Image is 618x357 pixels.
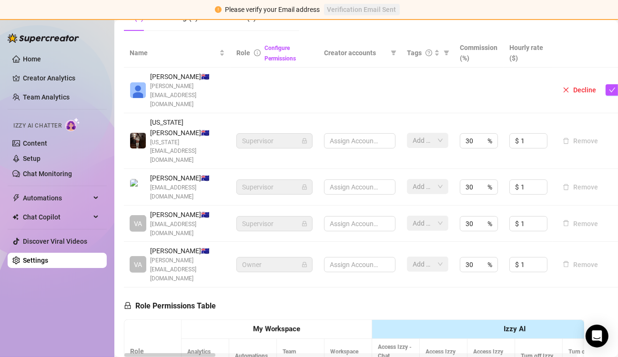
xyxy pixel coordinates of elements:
[124,302,132,309] span: lock
[8,33,79,43] img: logo-BBDzfeDw.svg
[559,181,602,193] button: Remove
[559,84,600,96] button: Decline
[23,238,87,245] a: Discover Viral Videos
[65,118,80,131] img: AI Chatter
[12,194,20,202] span: thunderbolt
[150,138,225,165] span: [US_STATE][EMAIL_ADDRESS][DOMAIN_NAME]
[324,4,400,15] button: Verification Email Sent
[389,46,398,60] span: filter
[426,50,432,56] span: question-circle
[150,173,225,183] span: [PERSON_NAME] 🇦🇺
[12,214,19,220] img: Chat Copilot
[504,325,526,333] strong: Izzy AI
[242,217,307,231] span: Supervisor
[150,183,225,201] span: [EMAIL_ADDRESS][DOMAIN_NAME]
[23,190,91,206] span: Automations
[150,246,225,256] span: [PERSON_NAME] 🇦🇺
[253,325,300,333] strong: My Workspace
[264,45,296,62] a: Configure Permissions
[150,256,225,283] span: [PERSON_NAME][EMAIL_ADDRESS][DOMAIN_NAME]
[13,121,61,130] span: Izzy AI Chatter
[23,209,91,225] span: Chat Copilot
[134,259,142,270] span: VA
[130,133,146,149] img: Georgia May
[242,258,307,272] span: Owner
[130,179,146,195] img: Vasilios Tsoutouras
[236,49,250,57] span: Role
[454,39,504,68] th: Commission (%)
[586,325,608,347] div: Open Intercom Messenger
[150,82,225,109] span: [PERSON_NAME][EMAIL_ADDRESS][DOMAIN_NAME]
[124,39,231,68] th: Name
[242,134,307,148] span: Supervisor
[302,221,307,227] span: lock
[559,218,602,229] button: Remove
[444,50,449,56] span: filter
[23,70,99,86] a: Creator Analytics
[23,170,72,178] a: Chat Monitoring
[23,55,41,63] a: Home
[609,87,616,93] span: check
[324,48,387,58] span: Creator accounts
[130,82,146,98] img: Vasilios Tsoutouras
[302,184,307,190] span: lock
[302,262,307,268] span: lock
[391,50,396,56] span: filter
[215,6,222,13] span: exclamation-circle
[559,259,602,270] button: Remove
[573,86,596,94] span: Decline
[150,209,225,220] span: [PERSON_NAME] 🇦🇺
[254,50,261,56] span: info-circle
[407,48,422,58] span: Tags
[442,46,451,60] span: filter
[124,300,216,312] h5: Role Permissions Table
[563,87,569,93] span: close
[134,218,142,229] span: VA
[130,48,217,58] span: Name
[242,180,307,194] span: Supervisor
[504,39,553,68] th: Hourly rate ($)
[559,135,602,147] button: Remove
[23,93,70,101] a: Team Analytics
[225,4,320,15] div: Please verify your Email address
[23,139,47,147] a: Content
[302,138,307,144] span: lock
[150,71,225,82] span: [PERSON_NAME] 🇦🇺
[23,155,41,162] a: Setup
[150,220,225,238] span: [EMAIL_ADDRESS][DOMAIN_NAME]
[23,257,48,264] a: Settings
[150,117,225,138] span: [US_STATE][PERSON_NAME] 🇦🇺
